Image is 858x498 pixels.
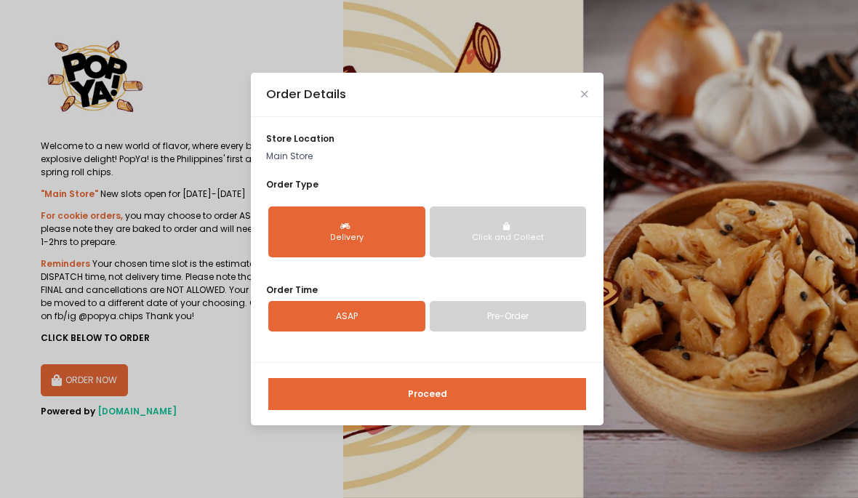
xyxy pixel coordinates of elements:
button: Close [581,91,588,98]
span: Order Time [266,284,318,296]
a: ASAP [268,301,425,332]
button: Proceed [268,378,586,410]
span: Order Type [266,178,318,190]
div: Click and Collect [439,232,577,244]
button: Delivery [268,206,425,257]
span: store location [266,132,334,145]
button: Click and Collect [430,206,587,257]
div: Order Details [266,86,346,104]
p: Main Store [266,150,588,163]
div: Delivery [278,232,416,244]
a: Pre-Order [430,301,587,332]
